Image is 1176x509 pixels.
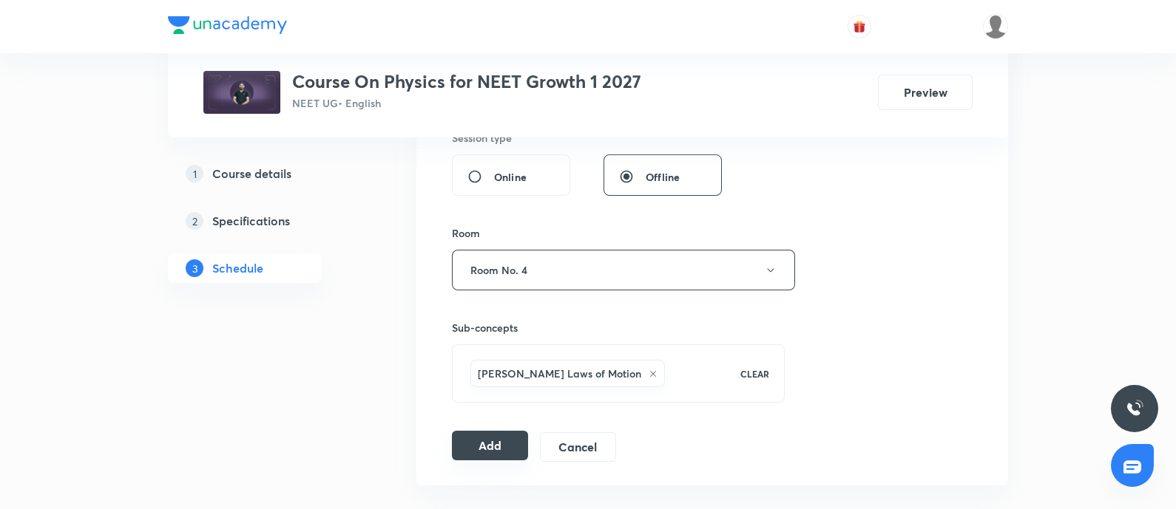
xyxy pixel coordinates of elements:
h6: Room [452,225,480,241]
img: Gopal ram [983,14,1008,39]
a: 1Course details [168,159,369,188]
p: 1 [186,165,203,182]
p: 2 [186,212,203,230]
h3: Course On Physics for NEET Growth 1 2027 [292,71,641,92]
p: NEET UG • English [292,95,641,111]
a: Company Logo [168,16,287,38]
button: Room No. 4 [452,250,795,290]
button: avatar [848,15,871,38]
span: Online [494,169,527,185]
img: 32a64bdc76da43fc948010fcad75a110.jpg [203,71,280,114]
h6: [PERSON_NAME] Laws of Motion [478,366,641,381]
button: Cancel [540,432,616,462]
h6: Session type [452,130,512,146]
img: ttu [1126,400,1143,417]
h5: Specifications [212,212,290,230]
a: 2Specifications [168,206,369,236]
img: Company Logo [168,16,287,34]
span: Offline [646,169,680,185]
h6: Sub-concepts [452,320,785,335]
img: avatar [853,20,866,33]
p: CLEAR [740,367,769,380]
button: Preview [878,75,973,110]
h5: Schedule [212,259,263,277]
button: Add [452,431,528,460]
h5: Course details [212,165,291,182]
p: 3 [186,259,203,277]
